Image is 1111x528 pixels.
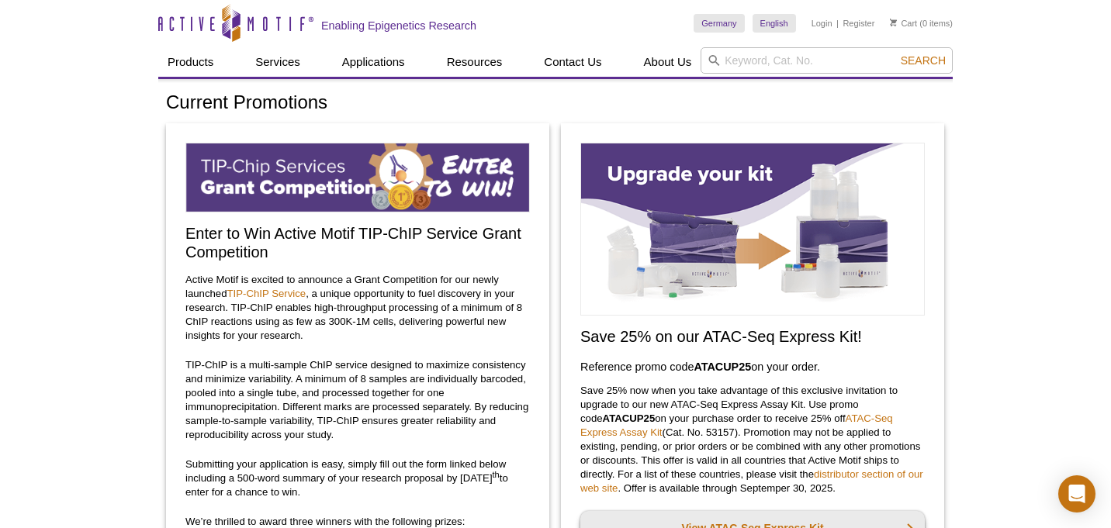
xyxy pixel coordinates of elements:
[493,469,500,478] sup: th
[227,288,306,299] a: TIP-ChIP Service
[246,47,310,77] a: Services
[438,47,512,77] a: Resources
[158,47,223,77] a: Products
[321,19,476,33] h2: Enabling Epigenetics Research
[701,47,953,74] input: Keyword, Cat. No.
[635,47,701,77] a: About Us
[185,224,530,261] h2: Enter to Win Active Motif TIP-ChIP Service Grant Competition
[890,18,917,29] a: Cart
[843,18,874,29] a: Register
[580,384,925,495] p: Save 25% now when you take advantage of this exclusive invitation to upgrade to our new ATAC-Seq ...
[1058,475,1095,512] div: Open Intercom Messenger
[890,14,953,33] li: (0 items)
[580,327,925,346] h2: Save 25% on our ATAC-Seq Express Kit!
[603,412,656,424] strong: ATACUP25
[901,54,946,67] span: Search
[812,18,832,29] a: Login
[896,53,950,67] button: Search
[890,19,897,26] img: Your Cart
[185,273,530,343] p: Active Motif is excited to announce a Grant Competition for our newly launched , a unique opportu...
[694,361,751,373] strong: ATACUP25
[836,14,839,33] li: |
[580,468,923,494] a: distributor section of our web site
[694,14,744,33] a: Germany
[333,47,414,77] a: Applications
[580,143,925,316] img: Save on ATAC-Seq Express Assay Kit
[580,357,925,376] h3: Reference promo code on your order.
[166,92,945,115] h1: Current Promotions
[185,457,530,499] p: Submitting your application is easy, simply fill out the form linked below including a 500-word s...
[535,47,611,77] a: Contact Us
[185,143,530,212] img: TIP-ChIP Service Grant Competition
[753,14,796,33] a: English
[185,358,530,442] p: TIP-ChIP is a multi-sample ChIP service designed to maximize consistency and minimize variability...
